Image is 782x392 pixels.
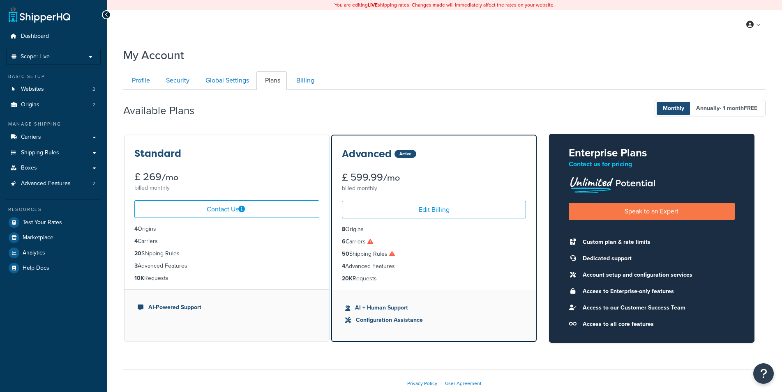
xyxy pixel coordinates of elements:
li: Origins [134,225,319,234]
strong: 4 [134,237,138,245]
a: Analytics [6,245,101,260]
small: /mo [161,172,178,183]
li: Requests [134,274,319,283]
div: Manage Shipping [6,121,101,128]
strong: 50 [342,250,349,258]
span: Test Your Rates [23,219,62,226]
span: | [441,380,442,387]
a: Contact Us [134,200,319,218]
a: Origins 2 [6,97,101,112]
strong: 10K [134,274,144,282]
a: Advanced Features 2 [6,176,101,191]
li: Requests [342,274,526,283]
b: FREE [744,104,757,112]
button: Monthly Annually- 1 monthFREE [655,100,766,117]
h1: My Account [123,47,184,63]
a: Shipping Rules [6,145,101,160]
a: Global Settings [197,71,256,90]
div: £ 599.99 [342,172,526,183]
span: Monthly [657,102,690,115]
a: Help Docs [6,261,101,275]
h2: Enterprise Plans [569,147,735,159]
span: Boxes [21,165,37,172]
div: Basic Setup [6,73,101,80]
span: Origins [21,101,39,108]
strong: 8 [342,225,345,234]
span: Analytics [23,250,45,257]
span: Websites [21,86,44,93]
a: Security [157,71,196,90]
li: Custom plan & rate limits [579,236,692,248]
a: Boxes [6,160,101,176]
a: Privacy Policy [407,380,437,387]
li: Advanced Features [342,262,526,271]
a: Websites 2 [6,82,101,97]
span: Marketplace [23,234,53,241]
li: Access to Enterprise-only features [579,286,692,297]
a: Marketplace [6,230,101,245]
span: Help Docs [23,265,49,272]
a: Speak to an Expert [569,203,735,220]
span: 2 [92,180,95,187]
li: Carriers [342,237,526,246]
a: Test Your Rates [6,215,101,230]
li: AI-Powered Support [138,303,316,312]
li: Access to our Customer Success Team [579,302,692,314]
span: Annually [690,102,764,115]
li: Carriers [134,237,319,246]
a: Profile [123,71,157,90]
p: Contact us for pricing [569,158,735,170]
span: - 1 month [720,104,757,112]
a: Edit Billing [342,201,526,218]
li: Advanced Features [134,261,319,271]
img: Unlimited Potential [569,174,656,193]
h2: Available Plans [123,105,207,117]
strong: 4 [342,262,345,271]
li: Shipping Rules [134,249,319,258]
li: Configuration Assistance [345,316,523,325]
li: Origins [6,97,101,112]
li: Account setup and configuration services [579,269,692,281]
li: Shipping Rules [342,250,526,259]
span: Shipping Rules [21,149,59,156]
li: Advanced Features [6,176,101,191]
span: 2 [92,101,95,108]
a: Billing [288,71,321,90]
div: billed monthly [342,183,526,194]
strong: 20 [134,249,141,258]
strong: 3 [134,261,138,270]
span: Advanced Features [21,180,71,187]
a: ShipperHQ Home [9,6,70,23]
a: Carriers [6,130,101,145]
span: 2 [92,86,95,93]
a: Plans [256,71,287,90]
li: Dedicated support [579,253,692,264]
div: billed monthly [134,182,319,194]
div: Active [394,150,416,158]
button: Open Resource Center [753,363,774,384]
h3: Advanced [342,149,392,159]
strong: 4 [134,225,138,233]
div: £ 269 [134,172,319,182]
span: Dashboard [21,33,49,40]
strong: 20K [342,274,353,283]
li: Websites [6,82,101,97]
li: AI + Human Support [345,303,523,312]
strong: 6 [342,237,346,246]
span: Carriers [21,134,41,141]
li: Origins [342,225,526,234]
a: Dashboard [6,29,101,44]
h3: Standard [134,148,181,159]
b: LIVE [368,1,378,9]
a: User Agreement [445,380,482,387]
li: Access to all core features [579,319,692,330]
span: Scope: Live [21,53,50,60]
